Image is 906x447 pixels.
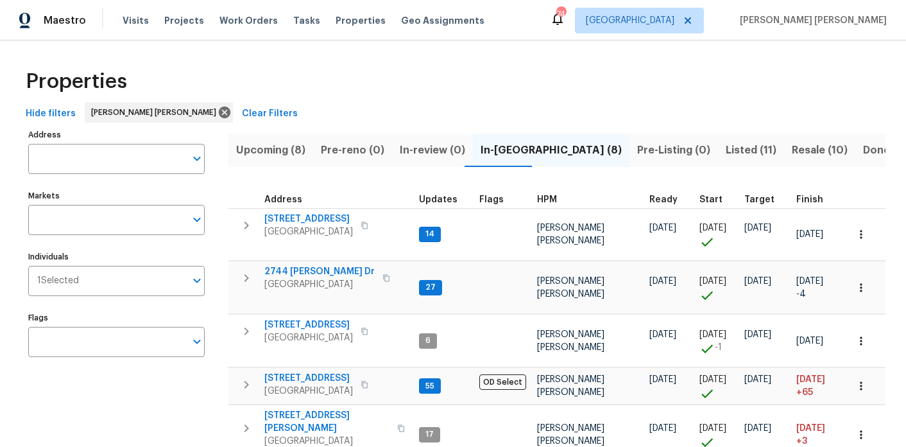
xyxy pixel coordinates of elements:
td: Project started on time [694,208,739,261]
span: [DATE] [699,330,726,339]
span: In-[GEOGRAPHIC_DATA] (8) [481,141,622,159]
div: Projected renovation finish date [796,195,835,204]
td: 10 day(s) past target finish date [840,208,895,261]
span: HPM [537,195,557,204]
span: Start [699,195,722,204]
span: [GEOGRAPHIC_DATA] [264,225,353,238]
span: [PERSON_NAME] [PERSON_NAME] [537,223,604,245]
button: Hide filters [21,102,81,126]
span: 14 [420,229,440,240]
span: [DATE] [796,424,825,433]
span: [DATE] [699,277,726,286]
span: [DATE] [699,375,726,384]
span: [STREET_ADDRESS] [264,319,353,331]
span: 17 [420,429,439,440]
span: Finish [796,195,823,204]
span: In-review (0) [400,141,465,159]
span: [PERSON_NAME] [PERSON_NAME] [537,277,604,299]
span: Listed (11) [726,141,776,159]
span: [STREET_ADDRESS] [264,372,353,385]
button: Clear Filters [237,102,303,126]
span: Clear Filters [242,106,298,122]
span: Pre-Listing (0) [637,141,710,159]
span: [PERSON_NAME] [PERSON_NAME] [91,106,221,119]
span: [DATE] [649,277,676,286]
td: Scheduled to finish 65 day(s) late [791,368,840,405]
span: [GEOGRAPHIC_DATA] [264,331,353,344]
span: [DATE] [796,337,823,346]
td: 68 day(s) past target finish date [840,368,895,405]
td: 4 day(s) earlier than target finish date [840,261,895,314]
span: 27 [420,282,441,293]
span: [DATE] [744,330,771,339]
span: Resale (10) [792,141,848,159]
span: [DATE] [699,223,726,232]
button: Open [188,211,206,229]
span: [DATE] [744,375,771,384]
span: [GEOGRAPHIC_DATA] [264,278,375,291]
span: Properties [26,75,127,88]
span: [GEOGRAPHIC_DATA] [264,385,353,398]
span: Address [264,195,302,204]
span: [DATE] [744,424,771,433]
span: [DATE] [796,277,823,286]
span: [PERSON_NAME] [PERSON_NAME] [537,330,604,352]
span: Target [744,195,774,204]
td: Project started 1 days early [694,315,739,367]
span: -4 [796,288,806,301]
td: Scheduled to finish 4 day(s) early [791,261,840,314]
button: Open [188,272,206,290]
button: Open [188,333,206,351]
button: Open [188,150,206,168]
span: Maestro [44,14,86,27]
div: Earliest renovation start date (first business day after COE or Checkout) [649,195,689,204]
span: OD Select [479,374,526,390]
label: Address [28,131,205,139]
span: [DATE] [744,223,771,232]
span: 55 [420,381,440,392]
label: Markets [28,192,205,200]
span: Upcoming (8) [236,141,305,159]
div: 74 [556,8,565,21]
span: [DATE] [649,375,676,384]
span: [DATE] [744,277,771,286]
span: [DATE] [699,424,726,433]
div: Target renovation project end date [744,195,786,204]
span: [GEOGRAPHIC_DATA] [586,14,674,27]
td: Project started on time [694,368,739,405]
td: Project started on time [694,261,739,314]
span: 1 Selected [37,276,79,286]
span: 2744 [PERSON_NAME] Dr [264,265,375,278]
span: Projects [164,14,204,27]
span: Visits [123,14,149,27]
span: Geo Assignments [401,14,484,27]
div: Actual renovation start date [699,195,734,204]
span: [DATE] [649,424,676,433]
span: [DATE] [796,375,825,384]
span: [STREET_ADDRESS][PERSON_NAME] [264,409,389,435]
div: [PERSON_NAME] [PERSON_NAME] [85,102,233,123]
label: Individuals [28,253,205,261]
span: Ready [649,195,678,204]
span: [PERSON_NAME] [PERSON_NAME] [537,424,604,446]
span: Hide filters [26,106,76,122]
span: Work Orders [219,14,278,27]
span: Updates [419,195,457,204]
span: Properties [336,14,386,27]
span: -1 [715,341,722,354]
label: Flags [28,314,205,322]
span: +65 [796,386,813,399]
span: 6 [420,335,436,346]
span: [DATE] [796,230,823,239]
span: Pre-reno (0) [321,141,384,159]
span: [PERSON_NAME] [PERSON_NAME] [735,14,887,27]
span: [DATE] [649,223,676,232]
span: [STREET_ADDRESS] [264,213,353,225]
span: [PERSON_NAME] [PERSON_NAME] [537,375,604,397]
span: [DATE] [649,330,676,339]
span: Tasks [293,16,320,25]
span: Flags [479,195,504,204]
